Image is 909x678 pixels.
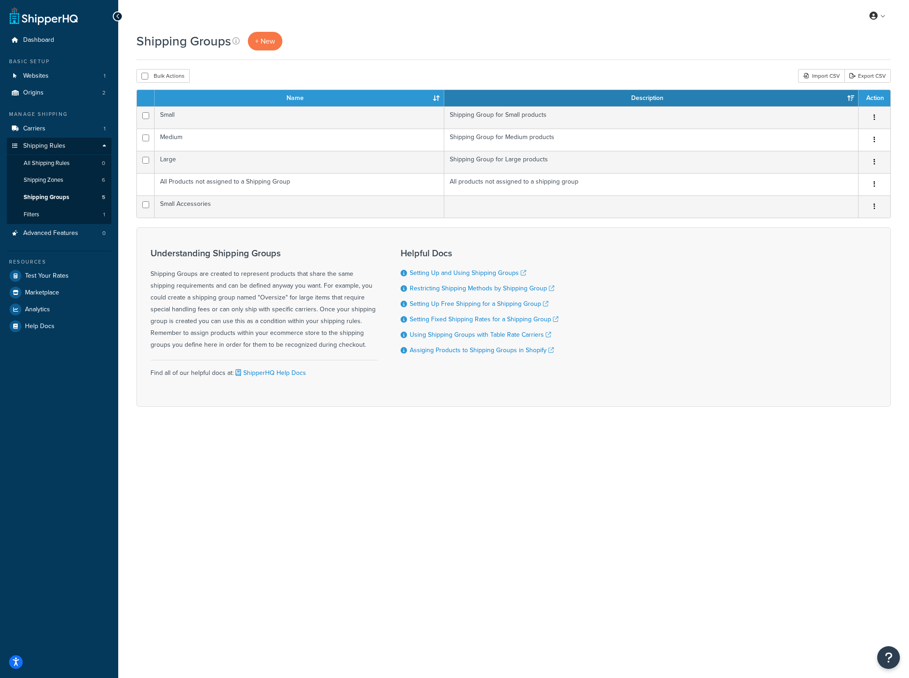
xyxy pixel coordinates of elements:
li: Carriers [7,120,111,137]
div: Find all of our helpful docs at: [151,360,378,379]
span: 1 [104,125,105,133]
a: Dashboard [7,32,111,49]
span: Shipping Groups [24,194,69,201]
span: Shipping Zones [24,176,63,184]
td: All products not assigned to a shipping group [444,173,859,195]
span: 0 [102,160,105,167]
a: Help Docs [7,318,111,334]
a: Setting Up and Using Shipping Groups [410,268,526,278]
span: 2 [102,89,105,97]
a: Origins 2 [7,85,111,101]
a: All Shipping Rules 0 [7,155,111,172]
a: Setting Fixed Shipping Rates for a Shipping Group [410,314,558,324]
span: Shipping Rules [23,142,65,150]
a: + New [248,32,282,50]
div: Resources [7,258,111,266]
li: Websites [7,68,111,85]
span: 5 [102,194,105,201]
td: Medium [155,129,444,151]
span: 1 [103,211,105,219]
span: Filters [24,211,39,219]
td: All Products not assigned to a Shipping Group [155,173,444,195]
button: Bulk Actions [136,69,190,83]
li: Advanced Features [7,225,111,242]
th: Name: activate to sort column ascending [155,90,444,106]
td: Shipping Group for Medium products [444,129,859,151]
a: Test Your Rates [7,268,111,284]
td: Shipping Group for Large products [444,151,859,173]
td: Large [155,151,444,173]
span: + New [255,36,275,46]
li: Shipping Groups [7,189,111,206]
td: Small [155,106,444,129]
a: Setting Up Free Shipping for a Shipping Group [410,299,548,309]
span: Websites [23,72,49,80]
li: Filters [7,206,111,223]
th: Action [859,90,890,106]
li: Shipping Zones [7,172,111,189]
a: Using Shipping Groups with Table Rate Carriers [410,330,551,339]
div: Import CSV [798,69,844,83]
a: Shipping Zones 6 [7,172,111,189]
span: All Shipping Rules [24,160,70,167]
th: Description: activate to sort column ascending [444,90,859,106]
div: Basic Setup [7,58,111,65]
li: All Shipping Rules [7,155,111,172]
h1: Shipping Groups [136,32,231,50]
a: Analytics [7,301,111,318]
span: Test Your Rates [25,272,69,280]
a: Advanced Features 0 [7,225,111,242]
a: Export CSV [844,69,891,83]
a: Carriers 1 [7,120,111,137]
li: Shipping Rules [7,138,111,224]
a: ShipperHQ Home [10,7,78,25]
span: 6 [102,176,105,184]
span: 1 [104,72,105,80]
a: Websites 1 [7,68,111,85]
div: Manage Shipping [7,110,111,118]
a: Filters 1 [7,206,111,223]
a: Marketplace [7,284,111,301]
span: Analytics [25,306,50,314]
span: Carriers [23,125,45,133]
span: Marketplace [25,289,59,297]
td: Small Accessories [155,195,444,218]
h3: Understanding Shipping Groups [151,248,378,258]
a: Assiging Products to Shipping Groups in Shopify [410,345,554,355]
a: Shipping Rules [7,138,111,155]
a: Shipping Groups 5 [7,189,111,206]
div: Shipping Groups are created to represent products that share the same shipping requirements and c... [151,248,378,351]
span: Origins [23,89,44,97]
li: Origins [7,85,111,101]
span: 0 [102,229,105,237]
td: Shipping Group for Small products [444,106,859,129]
a: ShipperHQ Help Docs [234,368,306,378]
span: Dashboard [23,36,54,44]
span: Help Docs [25,323,55,330]
button: Open Resource Center [877,646,900,669]
h3: Helpful Docs [401,248,558,258]
a: Restricting Shipping Methods by Shipping Group [410,284,554,293]
span: Advanced Features [23,229,78,237]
